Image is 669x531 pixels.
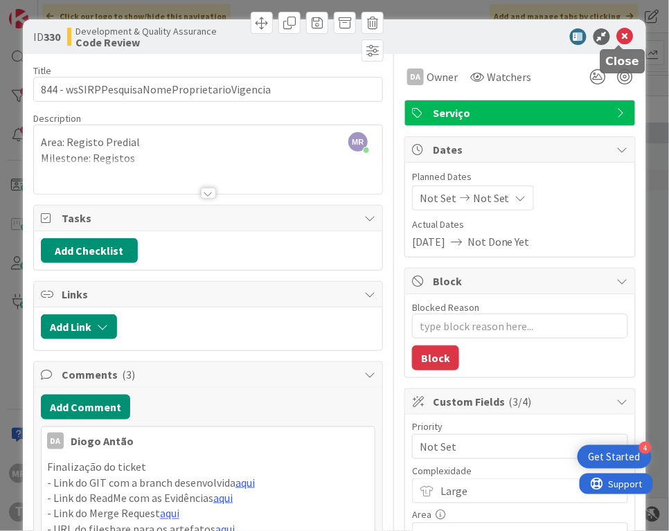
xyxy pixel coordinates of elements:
[160,507,179,521] a: aqui
[75,37,217,48] b: Code Review
[41,150,375,166] p: Milestone: Registos
[47,459,369,475] p: Finalização do ticket
[578,445,652,469] div: Open Get Started checklist, remaining modules: 4
[235,476,255,489] a: aqui
[473,190,510,206] span: Not Set
[62,210,357,226] span: Tasks
[75,26,217,37] span: Development & Quality Assurance
[433,141,610,158] span: Dates
[33,77,383,102] input: type card name here...
[433,393,610,410] span: Custom Fields
[407,69,424,85] div: DA
[62,366,357,383] span: Comments
[62,286,357,303] span: Links
[433,273,610,289] span: Block
[41,314,117,339] button: Add Link
[29,2,63,19] span: Support
[420,437,597,456] span: Not Set
[412,170,628,184] span: Planned Dates
[412,233,445,250] span: [DATE]
[213,491,233,505] a: aqui
[33,28,60,45] span: ID
[71,433,134,449] div: Diogo Antão
[412,301,479,314] label: Blocked Reason
[41,238,138,263] button: Add Checklist
[44,30,60,44] b: 330
[41,395,130,420] button: Add Comment
[639,442,652,454] div: 4
[412,217,628,232] span: Actual Dates
[412,345,459,370] button: Block
[47,506,369,522] p: - Link do Merge Request
[412,510,628,520] div: Area
[433,105,610,121] span: Serviço
[589,450,641,464] div: Get Started
[440,481,597,501] span: Large
[47,475,369,491] p: - Link do GIT com a branch desenvolvida
[606,55,640,68] h5: Close
[33,112,81,125] span: Description
[412,466,628,476] div: Complexidade
[348,132,368,152] span: MR
[41,134,375,150] p: Area: Registo Predial
[47,433,64,449] div: DA
[122,368,135,381] span: ( 3 )
[412,422,628,431] div: Priority
[33,64,51,77] label: Title
[420,190,456,206] span: Not Set
[487,69,532,85] span: Watchers
[47,490,369,506] p: - Link do ReadMe com as Evidências
[509,395,532,408] span: ( 3/4 )
[427,69,458,85] span: Owner
[467,233,530,250] span: Not Done Yet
